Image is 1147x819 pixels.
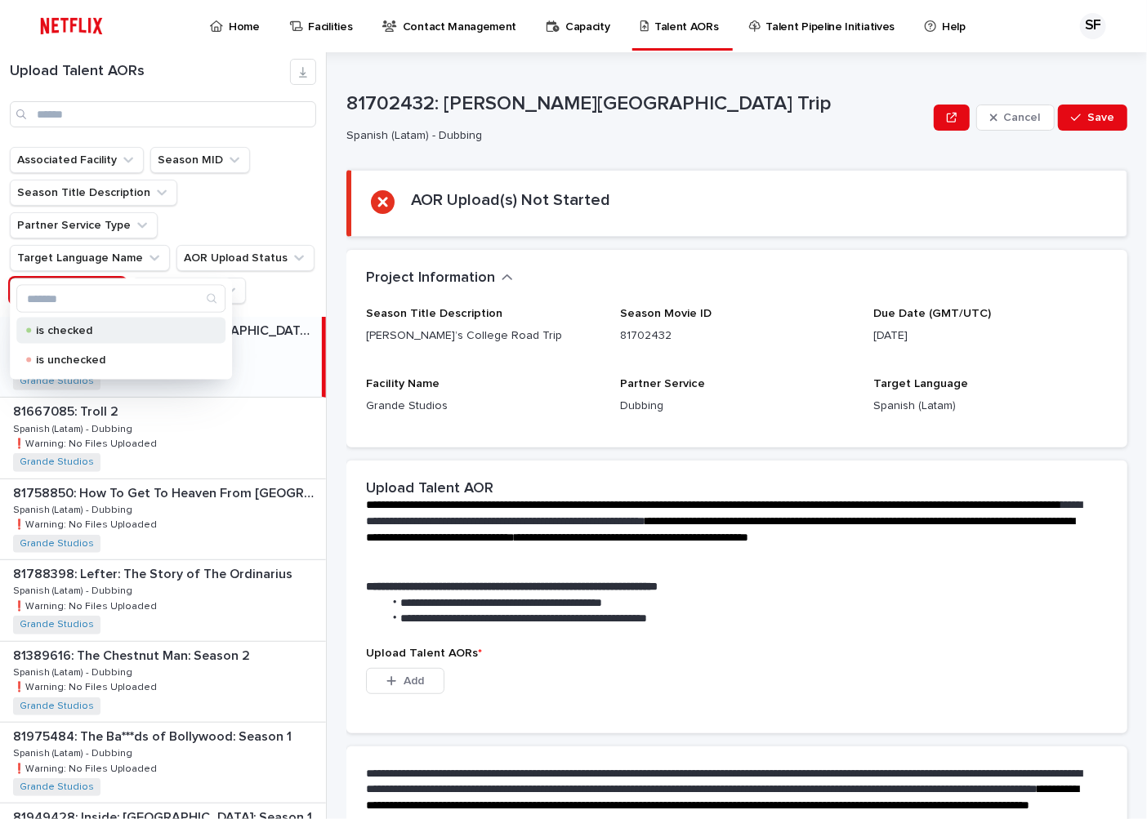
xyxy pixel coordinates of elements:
span: Add [404,675,424,687]
a: Grande Studios [20,538,94,550]
p: Dubbing [620,398,855,415]
p: is checked [36,325,199,336]
button: Cancel [976,105,1055,131]
a: Grande Studios [20,376,94,387]
button: Season Title Description [10,180,177,206]
p: 81389616: The Chestnut Man: Season 2 [13,645,253,664]
span: Upload Talent AORs [366,648,482,659]
p: 81667085: Troll 2 [13,401,122,420]
p: 81702432 [620,327,855,345]
button: Project Information [366,269,513,287]
p: 81758850: How To Get To Heaven From Belfast: Season 1 [13,483,323,501]
a: Grande Studios [20,701,94,712]
span: Target Language [873,378,968,389]
p: Spanish (Latam) - Dubbing [13,501,136,516]
button: Season MID [150,147,250,173]
p: Grande Studios [366,398,600,415]
input: Search [10,101,316,127]
a: Grande Studios [20,619,94,630]
h2: AOR Upload(s) Not Started [411,190,610,210]
button: Add [366,668,444,694]
span: Due Date (GMT/UTC) [873,308,991,319]
p: Spanish (Latam) - Dubbing [13,582,136,597]
p: 81788398: Lefter: The Story of The Ordinarius [13,563,296,582]
p: ❗️Warning: No Files Uploaded [13,598,160,612]
p: Spanish (Latam) - Dubbing [13,745,136,759]
div: Search [16,285,225,313]
button: AOR Upload Status [176,245,315,271]
span: Cancel [1004,112,1041,123]
h2: Project Information [366,269,495,287]
button: Save [1058,105,1127,131]
p: Spanish (Latam) - Dubbing [13,421,136,435]
input: Search [17,286,225,312]
span: Facility Name [366,378,440,389]
p: 81975484: The Ba***ds of Bollywood: Season 1 [13,726,295,745]
div: SF [1080,13,1106,39]
button: Partner Service Type [10,212,158,238]
span: Save [1087,112,1114,123]
span: Season Movie ID [620,308,712,319]
a: Grande Studios [20,456,94,468]
p: is unchecked [36,354,199,366]
span: Partner Service [620,378,705,389]
p: 81702432: [PERSON_NAME][GEOGRAPHIC_DATA] Trip [346,92,927,116]
span: Season Title Description [366,308,502,319]
p: [DATE] [873,327,1108,345]
h1: Upload Talent AORs [10,63,290,81]
img: ifQbXi3ZQGMSEF7WDB7W [33,10,110,42]
p: ❗️Warning: No Files Uploaded [13,760,160,775]
p: ❗️Warning: No Files Uploaded [13,679,160,693]
p: ❗️Warning: No Files Uploaded [13,516,160,531]
p: Spanish (Latam) - Dubbing [346,129,921,143]
p: [PERSON_NAME]’s College Road Trip [366,327,600,345]
p: Spanish (Latam) [873,398,1108,415]
h2: Upload Talent AOR [366,480,493,498]
p: ❗️Warning: No Files Uploaded [13,435,160,450]
p: Spanish (Latam) - Dubbing [13,664,136,679]
a: Grande Studios [20,781,94,793]
button: Associated Facility [10,147,144,173]
button: Target Language Name [10,245,170,271]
